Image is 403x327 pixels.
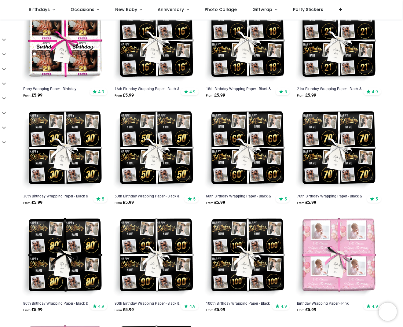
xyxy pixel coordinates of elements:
span: 4.9 [98,89,104,94]
a: 80th Birthday Wrapping Paper - Black & Gold [23,301,90,306]
span: 4.9 [98,303,104,309]
span: 4.9 [372,89,378,94]
span: From [115,308,122,312]
span: From [297,201,304,204]
strong: £ 5.99 [297,200,316,206]
span: Birthdays [29,6,50,13]
img: Personalised 80th Birthday Wrapping Paper - Black & Gold - Upload 2 Photos & Name [21,212,108,299]
img: Personalised Birthday Wrapping Paper - Pink Balloons - Upload Photo & Text [295,212,382,299]
span: From [297,94,304,97]
span: 4.9 [189,303,196,309]
span: From [206,94,213,97]
img: Personalised 90th Birthday Wrapping Paper - Black & Gold - Upload 2 Photos & Name [113,212,199,299]
a: 18th Birthday Wrapping Paper - Black & Gold [206,86,272,91]
span: New Baby [115,6,137,13]
a: 70th Birthday Wrapping Paper - Black & Gold [297,193,363,198]
span: Occasions [71,6,94,13]
strong: £ 5.99 [23,200,42,206]
span: 4.9 [372,303,378,309]
span: From [206,308,213,312]
img: Personalised 50th Birthday Wrapping Paper - Black & Gold - Upload 2 Photos & Name [113,105,199,192]
a: 60th Birthday Wrapping Paper - Black & Gold [206,193,272,198]
a: Birthday Wrapping Paper - Pink Balloons [297,301,363,306]
span: 5 [102,196,104,202]
img: Personalised 60th Birthday Wrapping Paper - Black & Gold - Upload 2 Photos & Name [204,105,291,192]
strong: £ 5.99 [206,92,225,98]
a: 100th Birthday Wrapping Paper - Black & Gold [206,301,272,306]
strong: £ 5.99 [115,200,134,206]
strong: £ 5.99 [206,200,225,206]
span: Photo Collage [205,6,237,13]
img: Personalised 100th Birthday Wrapping Paper - Black & Gold - Upload 2 Photos & Name [204,212,291,299]
a: 30th Birthday Wrapping Paper - Black & Gold [23,193,90,198]
img: Personalised 30th Birthday Wrapping Paper - Black & Gold - Upload 2 Photos & Name [21,105,108,192]
span: Party Stickers [293,6,323,13]
span: From [206,201,213,204]
span: 4.9 [189,89,196,94]
img: Personalised 70th Birthday Wrapping Paper - Black & Gold - Upload 2 Photos & Name [295,105,382,192]
strong: £ 5.99 [115,92,134,98]
span: From [23,94,31,97]
strong: £ 5.99 [23,92,42,98]
strong: £ 5.99 [297,307,316,313]
strong: £ 5.99 [23,307,42,313]
span: From [23,201,31,204]
span: 5 [284,89,287,94]
span: From [297,308,304,312]
iframe: Brevo live chat [379,303,397,321]
span: 5 [284,196,287,202]
strong: £ 5.99 [115,307,134,313]
a: 90th Birthday Wrapping Paper - Black & Gold [115,301,181,306]
span: Giftwrap [252,6,272,13]
span: 4.9 [281,303,287,309]
span: 5 [193,196,196,202]
a: 21st Birthday Wrapping Paper - Black & Gold [297,86,363,91]
span: From [23,308,31,312]
a: Party Wrapping Paper - Birthday [23,86,90,91]
span: Anniversary [158,6,184,13]
span: 5 [376,196,378,202]
strong: £ 5.99 [206,307,225,313]
a: 16th Birthday Wrapping Paper - Black & Gold [115,86,181,91]
span: From [115,201,122,204]
span: From [115,94,122,97]
a: 50th Birthday Wrapping Paper - Black & Gold [115,193,181,198]
strong: £ 5.99 [297,92,316,98]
